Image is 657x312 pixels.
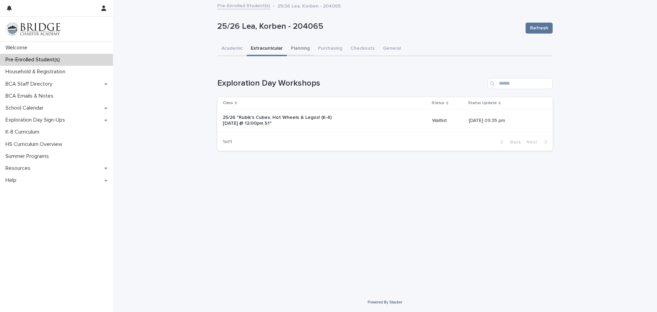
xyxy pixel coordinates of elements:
p: Household & Registration [3,68,71,75]
span: Back [506,140,521,145]
p: K-8 Curriculum [3,129,45,135]
p: Status Update [468,99,497,107]
button: Academic [217,42,247,56]
p: Exploration Day Sign-Ups [3,117,70,123]
h1: Exploration Day Workshops [217,78,485,88]
p: 1 of 1 [217,134,237,150]
p: BCA Staff Directory [3,81,58,87]
a: Pre-Enrolled Student(s) [217,1,270,9]
span: Refresh [530,25,548,32]
span: Next [526,140,541,145]
p: Help [3,177,22,184]
tr: 25/26 "Rubik’s Cubes, Hot Wheels & Legos! (K-4) [DATE] @ 12:00pm S1"Waitlist[DATE] 09:35 pm [217,109,553,132]
p: 25/26 "Rubik’s Cubes, Hot Wheels & Legos! (K-4) [DATE] @ 12:00pm S1" [223,115,337,126]
img: V1C1m3IdTEidaUdm9Hs0 [5,22,60,36]
p: Resources [3,165,36,172]
button: General [379,42,405,56]
p: [DATE] 09:35 pm [469,118,542,124]
button: Back [495,139,524,145]
button: Planning [287,42,314,56]
p: 25/26 Lea, Korben - 204065 [217,22,520,32]
p: School Calendar [3,105,49,111]
p: 25/26 Lea, Korben - 204065 [278,2,341,9]
p: HS Curriculum Overview [3,141,68,148]
button: Purchasing [314,42,346,56]
p: BCA Emails & Notes [3,93,59,99]
p: Class [223,99,233,107]
button: Refresh [526,23,553,34]
button: Next [524,139,553,145]
a: Powered By Stacker [368,300,402,304]
p: Summer Programs [3,153,54,160]
p: Pre-Enrolled Student(s) [3,57,65,63]
button: Extracurricular [247,42,287,56]
button: Checkouts [346,42,379,56]
input: Search [488,78,553,89]
p: Status [431,99,445,107]
p: Welcome [3,45,33,51]
p: Waitlist [432,118,463,124]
